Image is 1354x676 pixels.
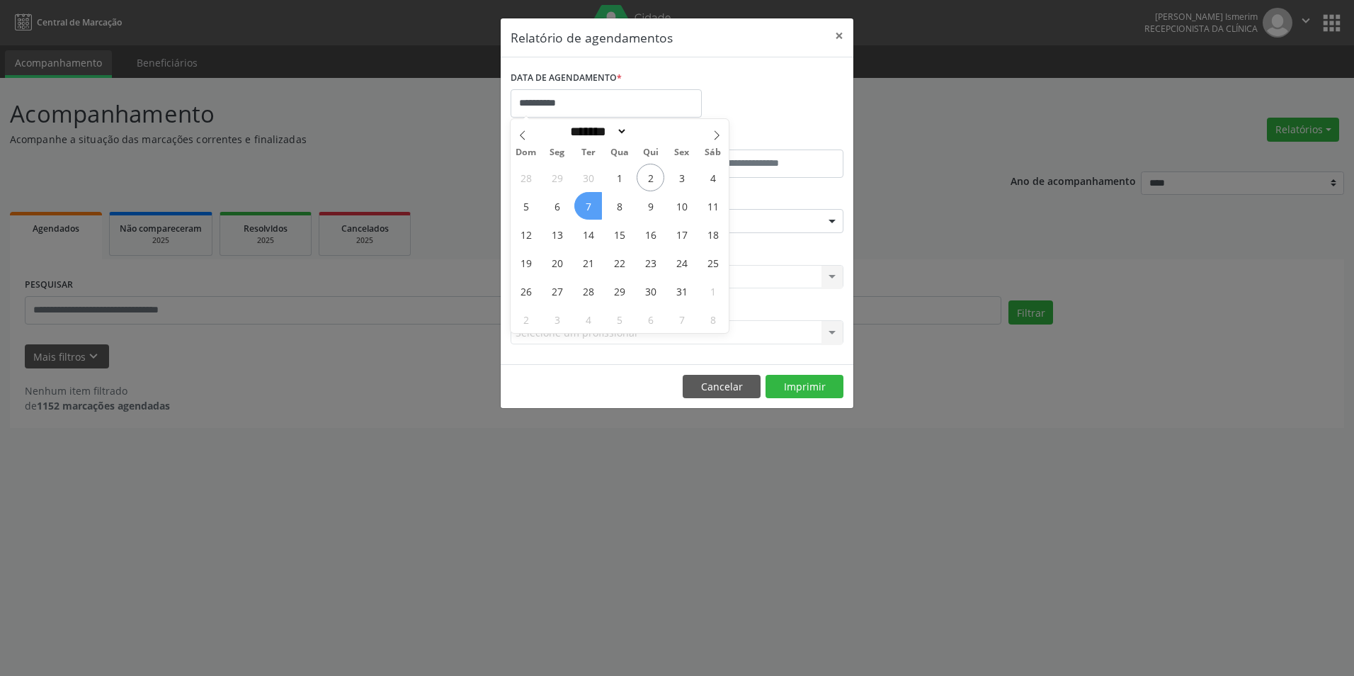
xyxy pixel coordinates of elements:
span: Sáb [698,148,729,157]
span: Outubro 18, 2025 [699,220,727,248]
span: Dom [511,148,542,157]
span: Outubro 21, 2025 [574,249,602,276]
span: Outubro 11, 2025 [699,192,727,220]
span: Outubro 5, 2025 [512,192,540,220]
span: Ter [573,148,604,157]
span: Outubro 10, 2025 [668,192,695,220]
span: Novembro 1, 2025 [699,277,727,305]
span: Novembro 6, 2025 [637,305,664,333]
span: Novembro 4, 2025 [574,305,602,333]
span: Outubro 22, 2025 [605,249,633,276]
span: Setembro 28, 2025 [512,164,540,191]
span: Outubro 27, 2025 [543,277,571,305]
span: Outubro 6, 2025 [543,192,571,220]
span: Outubro 3, 2025 [668,164,695,191]
h5: Relatório de agendamentos [511,28,673,47]
span: Outubro 24, 2025 [668,249,695,276]
span: Outubro 20, 2025 [543,249,571,276]
span: Qua [604,148,635,157]
span: Novembro 3, 2025 [543,305,571,333]
span: Outubro 4, 2025 [699,164,727,191]
span: Outubro 2, 2025 [637,164,664,191]
span: Novembro 5, 2025 [605,305,633,333]
span: Seg [542,148,573,157]
span: Outubro 13, 2025 [543,220,571,248]
span: Novembro 7, 2025 [668,305,695,333]
button: Close [825,18,853,53]
span: Outubro 8, 2025 [605,192,633,220]
span: Outubro 15, 2025 [605,220,633,248]
button: Imprimir [766,375,843,399]
span: Outubro 14, 2025 [574,220,602,248]
span: Outubro 17, 2025 [668,220,695,248]
span: Outubro 31, 2025 [668,277,695,305]
span: Setembro 30, 2025 [574,164,602,191]
span: Outubro 23, 2025 [637,249,664,276]
span: Outubro 29, 2025 [605,277,633,305]
span: Outubro 7, 2025 [574,192,602,220]
span: Outubro 26, 2025 [512,277,540,305]
input: Year [627,124,674,139]
span: Sex [666,148,698,157]
span: Outubro 12, 2025 [512,220,540,248]
span: Outubro 28, 2025 [574,277,602,305]
span: Setembro 29, 2025 [543,164,571,191]
button: Cancelar [683,375,761,399]
span: Novembro 2, 2025 [512,305,540,333]
span: Outubro 25, 2025 [699,249,727,276]
span: Novembro 8, 2025 [699,305,727,333]
select: Month [565,124,627,139]
span: Outubro 16, 2025 [637,220,664,248]
span: Outubro 9, 2025 [637,192,664,220]
span: Outubro 19, 2025 [512,249,540,276]
span: Qui [635,148,666,157]
label: DATA DE AGENDAMENTO [511,67,622,89]
span: Outubro 1, 2025 [605,164,633,191]
label: ATÉ [681,128,843,150]
span: Outubro 30, 2025 [637,277,664,305]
